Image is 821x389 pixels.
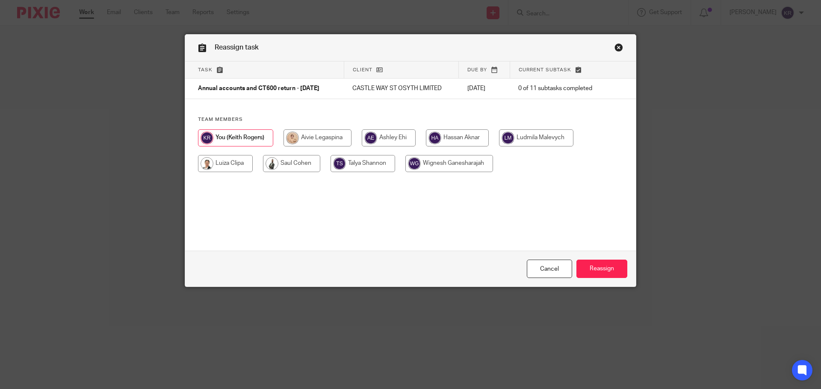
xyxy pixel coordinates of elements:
p: CASTLE WAY ST OSYTH LIMITED [352,84,450,93]
span: Reassign task [215,44,259,51]
span: Client [353,67,372,72]
a: Close this dialog window [614,43,623,55]
p: [DATE] [467,84,502,93]
input: Reassign [576,260,627,278]
a: Close this dialog window [527,260,572,278]
td: 0 of 11 subtasks completed [510,79,608,99]
span: Annual accounts and CT600 return - [DATE] [198,86,319,92]
span: Task [198,67,213,72]
span: Due by [467,67,487,72]
span: Current subtask [519,67,571,72]
h4: Team members [198,116,623,123]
